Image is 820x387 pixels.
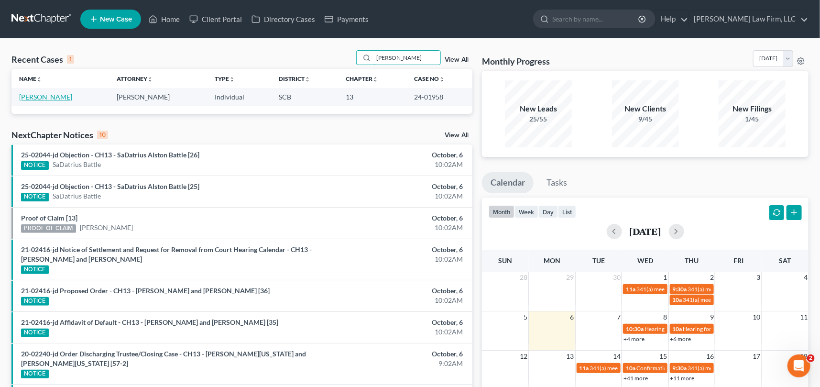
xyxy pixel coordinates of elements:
[207,88,271,106] td: Individual
[688,286,780,293] span: 341(a) meeting for [PERSON_NAME]
[100,16,132,23] span: New Case
[803,272,809,283] span: 4
[709,272,715,283] span: 2
[21,245,312,263] a: 21-02416-jd Notice of Settlement and Request for Removal from Court Hearing Calendar - CH13 - [PE...
[21,182,199,190] a: 25-02044-jd Objection - CH13 - SaDatrius Alston Battle [25]
[630,226,661,236] h2: [DATE]
[719,114,786,124] div: 1/45
[247,11,320,28] a: Directory Cases
[19,93,72,101] a: [PERSON_NAME]
[566,351,575,362] span: 13
[709,311,715,323] span: 9
[566,272,575,283] span: 29
[705,351,715,362] span: 16
[144,11,185,28] a: Home
[626,325,644,332] span: 10:30a
[185,11,247,28] a: Client Portal
[673,286,687,293] span: 9:30a
[719,103,786,114] div: New Filings
[36,77,42,82] i: unfold_more
[538,172,576,193] a: Tasks
[489,205,514,218] button: month
[752,311,762,323] span: 10
[117,75,153,82] a: Attorneyunfold_more
[514,205,538,218] button: week
[799,311,809,323] span: 11
[544,256,560,265] span: Mon
[552,10,640,28] input: Search by name...
[636,365,746,372] span: Confirmation Hearing for [PERSON_NAME]
[756,272,762,283] span: 3
[636,286,729,293] span: 341(a) meeting for [PERSON_NAME]
[322,150,463,160] div: October, 6
[482,172,534,193] a: Calendar
[279,75,311,82] a: Districtunfold_more
[322,327,463,337] div: 10:02AM
[322,359,463,368] div: 9:02AM
[663,272,668,283] span: 1
[322,245,463,254] div: October, 6
[612,351,622,362] span: 14
[322,296,463,305] div: 10:02AM
[322,254,463,264] div: 10:02AM
[538,205,558,218] button: day
[322,318,463,327] div: October, 6
[272,88,339,106] td: SCB
[21,329,49,337] div: NOTICE
[659,351,668,362] span: 15
[109,88,208,106] td: [PERSON_NAME]
[21,297,49,306] div: NOTICE
[685,256,699,265] span: Thu
[21,350,306,367] a: 20-02240-jd Order Discharging Trustee/Closing Case - CH13 - [PERSON_NAME][US_STATE] and [PERSON_N...
[21,161,49,170] div: NOTICE
[80,223,133,232] a: [PERSON_NAME]
[21,214,77,222] a: Proof of Claim [13]
[53,160,101,169] a: SaDatrius Battle
[558,205,576,218] button: list
[339,88,407,106] td: 13
[322,223,463,232] div: 10:02AM
[673,325,682,332] span: 10a
[645,325,770,332] span: Hearing for [PERSON_NAME] & [PERSON_NAME]
[688,365,780,372] span: 341(a) meeting for [PERSON_NAME]
[673,296,682,303] span: 10a
[626,365,635,372] span: 10a
[670,335,691,343] a: +6 more
[11,129,108,141] div: NextChapter Notices
[623,335,645,343] a: +4 more
[683,296,776,303] span: 341(a) meeting for [PERSON_NAME]
[752,351,762,362] span: 17
[505,114,572,124] div: 25/55
[322,191,463,201] div: 10:02AM
[21,193,49,201] div: NOTICE
[53,191,101,201] a: SaDatrius Battle
[322,213,463,223] div: October, 6
[579,365,589,372] span: 11a
[320,11,373,28] a: Payments
[612,272,622,283] span: 30
[19,75,42,82] a: Nameunfold_more
[519,351,528,362] span: 12
[215,75,235,82] a: Typeunfold_more
[97,131,108,139] div: 10
[373,77,379,82] i: unfold_more
[683,325,765,332] span: Hearing for La [PERSON_NAME]
[656,11,688,28] a: Help
[733,256,743,265] span: Fri
[787,354,810,377] iframe: Intercom live chat
[67,55,74,64] div: 1
[626,286,635,293] span: 11a
[445,56,469,63] a: View All
[498,256,512,265] span: Sun
[322,286,463,296] div: October, 6
[592,256,605,265] span: Tue
[439,77,445,82] i: unfold_more
[799,351,809,362] span: 18
[616,311,622,323] span: 7
[569,311,575,323] span: 6
[21,151,199,159] a: 25-02044-jd Objection - CH13 - SaDatrius Alston Battle [26]
[482,55,550,67] h3: Monthly Progress
[663,311,668,323] span: 8
[229,77,235,82] i: unfold_more
[670,375,695,382] a: +11 more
